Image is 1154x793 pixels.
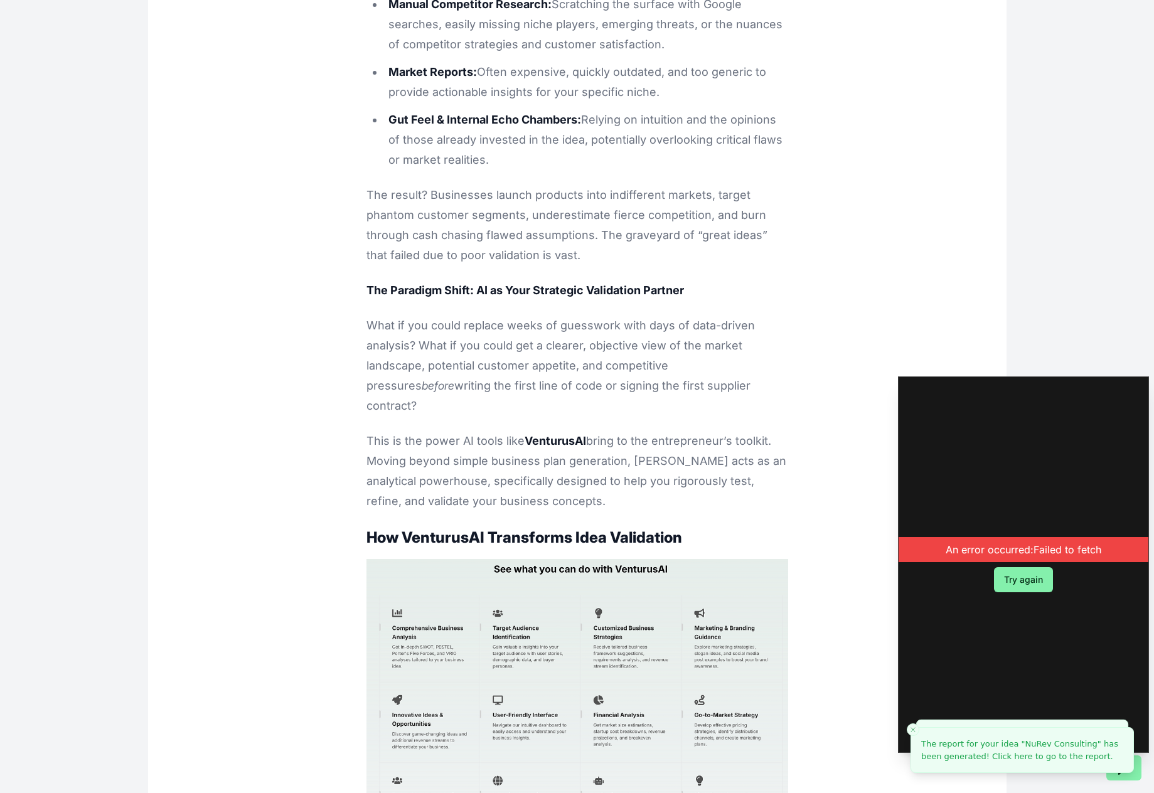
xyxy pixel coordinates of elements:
[899,537,1148,562] div: An error occurred: Failed to fetch
[366,316,788,416] p: What if you could replace weeks of guesswork with days of data-driven analysis? What if you could...
[921,739,1118,761] span: The report for your idea " " has been generated! Click here to go to the report.
[388,113,581,126] strong: Gut Feel & Internal Echo Chambers:
[366,185,788,265] p: The result? Businesses launch products into indifferent markets, target phantom customer segments...
[384,62,788,102] li: Often expensive, quickly outdated, and too generic to provide actionable insights for your specif...
[525,434,586,447] strong: VenturusAI
[366,528,682,546] strong: How VenturusAI Transforms Idea Validation
[388,65,477,78] strong: Market Reports:
[921,738,1123,762] a: The report for your idea "NuRev Consulting" has been generated! Click here to go to the report.
[384,110,788,170] li: Relying on intuition and the opinions of those already invested in the idea, potentially overlook...
[366,431,788,511] p: This is the power AI tools like bring to the entrepreneur’s toolkit. Moving beyond simple busines...
[994,567,1053,592] button: Try again
[907,723,919,736] button: Close toast
[1025,739,1097,748] span: NuRev Consulting
[422,379,454,392] em: before
[366,284,684,297] strong: The Paradigm Shift: AI as Your Strategic Validation Partner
